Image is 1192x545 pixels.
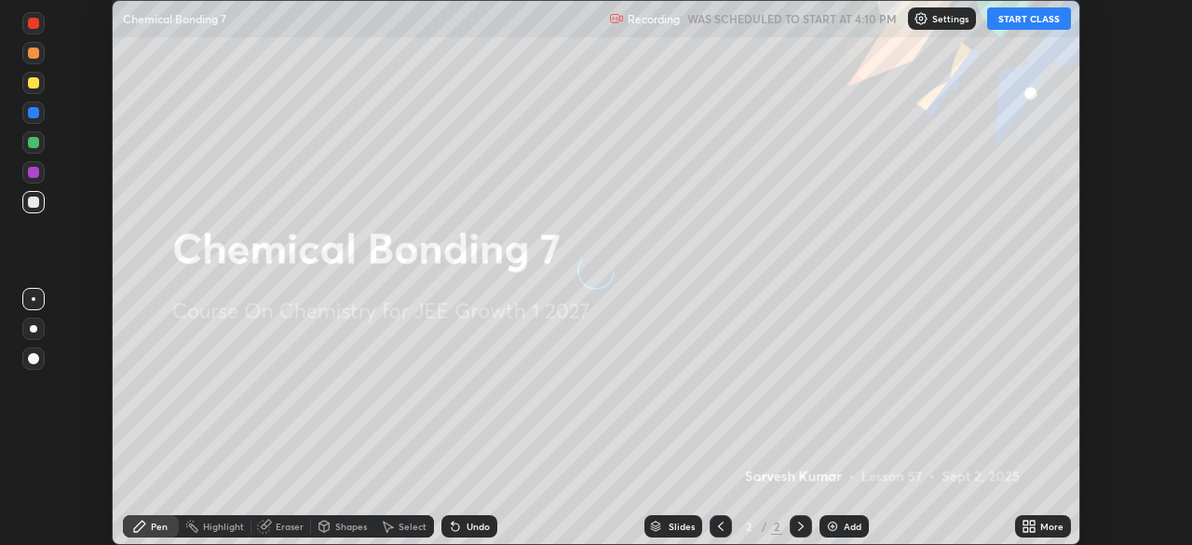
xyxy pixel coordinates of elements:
div: Eraser [276,522,304,531]
div: More [1040,522,1063,531]
img: recording.375f2c34.svg [609,11,624,26]
div: Pen [151,522,168,531]
p: Recording [628,12,680,26]
div: Highlight [203,522,244,531]
div: 2 [739,521,758,532]
div: Undo [467,522,490,531]
img: class-settings-icons [914,11,928,26]
div: 2 [771,518,782,535]
div: / [762,521,767,532]
p: Settings [932,14,968,23]
div: Shapes [335,522,367,531]
div: Select [399,522,427,531]
img: add-slide-button [825,519,840,534]
button: START CLASS [987,7,1071,30]
p: Chemical Bonding 7 [123,11,226,26]
div: Add [844,522,861,531]
div: Slides [669,522,695,531]
h5: WAS SCHEDULED TO START AT 4:10 PM [687,10,897,27]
